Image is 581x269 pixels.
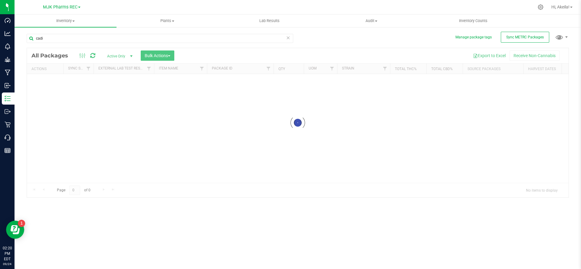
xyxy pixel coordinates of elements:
[5,134,11,141] inline-svg: Call Center
[5,57,11,63] inline-svg: Grow
[5,70,11,76] inline-svg: Manufacturing
[27,34,293,43] input: Search Package ID, Item Name, SKU, Lot or Part Number...
[5,96,11,102] inline-svg: Inventory
[5,44,11,50] inline-svg: Monitoring
[117,18,218,24] span: Plants
[218,15,320,27] a: Lab Results
[18,220,25,227] iframe: Resource center unread badge
[501,32,549,43] button: Sync METRC Packages
[506,35,544,39] span: Sync METRC Packages
[5,31,11,37] inline-svg: Analytics
[251,18,288,24] span: Lab Results
[15,15,117,27] a: Inventory
[422,15,524,27] a: Inventory Counts
[5,147,11,154] inline-svg: Reports
[451,18,496,24] span: Inventory Counts
[551,5,570,9] span: Hi, Akeila!
[117,15,218,27] a: Plants
[6,221,24,239] iframe: Resource center
[43,5,77,10] span: MJK Pharms REC
[5,109,11,115] inline-svg: Outbound
[3,245,12,262] p: 02:20 PM EDT
[15,18,117,24] span: Inventory
[537,4,544,10] div: Manage settings
[455,35,492,40] button: Manage package tags
[320,15,422,27] a: Audit
[5,122,11,128] inline-svg: Retail
[5,18,11,24] inline-svg: Dashboard
[286,34,290,42] span: Clear
[3,262,12,266] p: 09/24
[321,18,422,24] span: Audit
[5,83,11,89] inline-svg: Inbound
